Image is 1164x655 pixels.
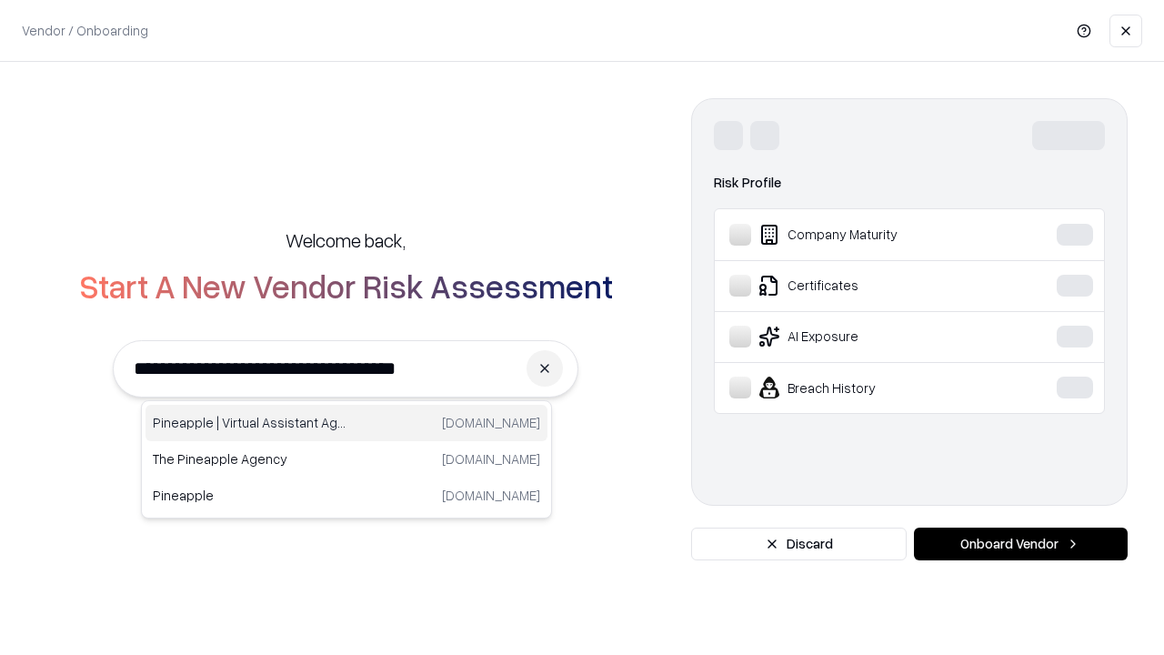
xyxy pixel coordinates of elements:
div: Breach History [729,377,1001,398]
p: The Pineapple Agency [153,449,346,469]
p: Pineapple [153,486,346,505]
button: Onboard Vendor [914,528,1128,560]
p: [DOMAIN_NAME] [442,449,540,469]
h2: Start A New Vendor Risk Assessment [79,267,613,304]
div: Suggestions [141,400,552,519]
button: Discard [691,528,907,560]
div: AI Exposure [729,326,1001,348]
div: Certificates [729,275,1001,297]
div: Company Maturity [729,224,1001,246]
p: [DOMAIN_NAME] [442,486,540,505]
p: Vendor / Onboarding [22,21,148,40]
div: Risk Profile [714,172,1105,194]
p: Pineapple | Virtual Assistant Agency [153,413,346,432]
h5: Welcome back, [286,227,406,253]
p: [DOMAIN_NAME] [442,413,540,432]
